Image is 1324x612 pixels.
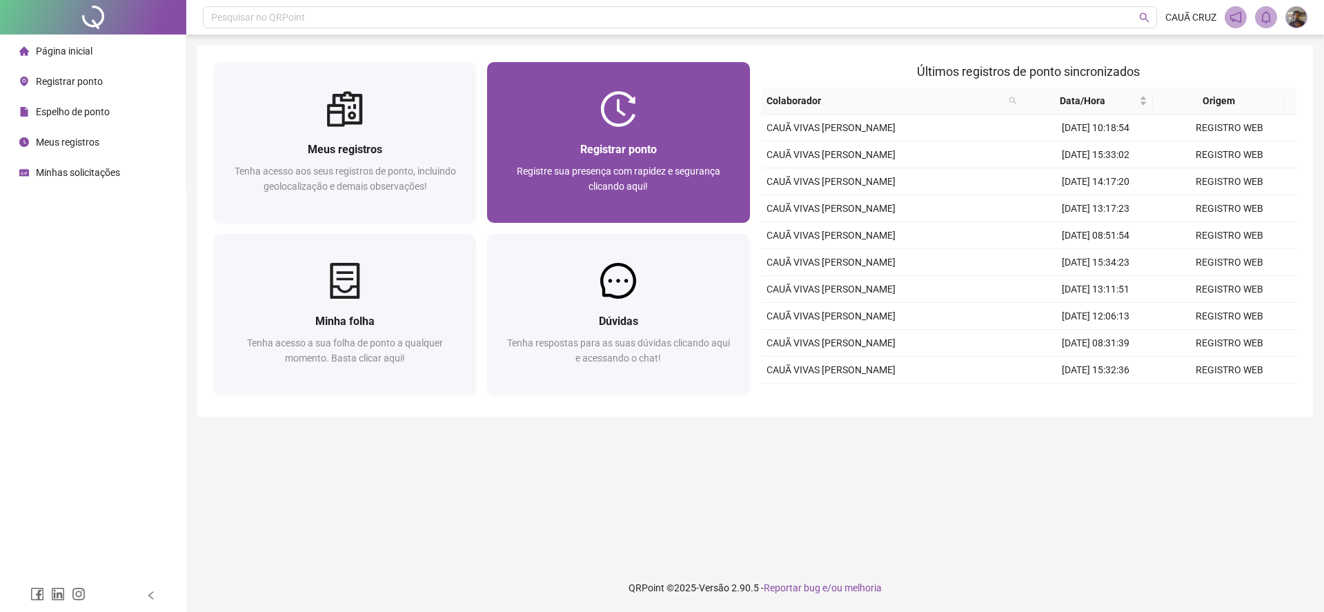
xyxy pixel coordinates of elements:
span: linkedin [51,587,65,601]
td: REGISTRO WEB [1163,384,1296,411]
img: 79327 [1286,7,1307,28]
td: REGISTRO WEB [1163,222,1296,249]
span: home [19,46,29,56]
span: CAUÃ VIVAS [PERSON_NAME] [767,149,896,160]
span: Data/Hora [1028,93,1137,108]
span: CAUÃ VIVAS [PERSON_NAME] [767,230,896,241]
td: [DATE] 15:33:02 [1029,141,1163,168]
td: [DATE] 14:17:20 [1029,168,1163,195]
span: CAUÃ VIVAS [PERSON_NAME] [767,176,896,187]
span: Minha folha [315,315,375,328]
span: CAUÃ VIVAS [PERSON_NAME] [767,310,896,322]
a: Meus registrosTenha acesso aos seus registros de ponto, incluindo geolocalização e demais observa... [214,62,476,223]
th: Data/Hora [1022,88,1154,115]
span: CAUÃ CRUZ [1165,10,1216,25]
footer: QRPoint © 2025 - 2.90.5 - [186,564,1324,612]
span: Registrar ponto [580,143,657,156]
span: CAUÃ VIVAS [PERSON_NAME] [767,337,896,348]
span: Página inicial [36,46,92,57]
td: REGISTRO WEB [1163,195,1296,222]
span: CAUÃ VIVAS [PERSON_NAME] [767,364,896,375]
a: Registrar pontoRegistre sua presença com rapidez e segurança clicando aqui! [487,62,749,223]
span: Tenha acesso aos seus registros de ponto, incluindo geolocalização e demais observações! [235,166,456,192]
span: Reportar bug e/ou melhoria [764,582,882,593]
span: CAUÃ VIVAS [PERSON_NAME] [767,284,896,295]
td: REGISTRO WEB [1163,249,1296,276]
span: search [1006,90,1020,111]
span: CAUÃ VIVAS [PERSON_NAME] [767,122,896,133]
th: Origem [1153,88,1284,115]
td: REGISTRO WEB [1163,141,1296,168]
td: [DATE] 15:34:23 [1029,249,1163,276]
td: REGISTRO WEB [1163,276,1296,303]
span: Versão [699,582,729,593]
td: [DATE] 12:06:13 [1029,303,1163,330]
td: REGISTRO WEB [1163,115,1296,141]
td: [DATE] 15:32:36 [1029,357,1163,384]
span: Tenha respostas para as suas dúvidas clicando aqui e acessando o chat! [507,337,730,364]
span: environment [19,77,29,86]
td: REGISTRO WEB [1163,330,1296,357]
span: Dúvidas [599,315,638,328]
a: DúvidasTenha respostas para as suas dúvidas clicando aqui e acessando o chat! [487,234,749,395]
td: [DATE] 13:11:51 [1029,276,1163,303]
span: Minhas solicitações [36,167,120,178]
td: [DATE] 10:18:54 [1029,115,1163,141]
span: clock-circle [19,137,29,147]
td: REGISTRO WEB [1163,357,1296,384]
td: REGISTRO WEB [1163,303,1296,330]
span: search [1139,12,1149,23]
span: search [1009,97,1017,105]
td: [DATE] 08:31:39 [1029,330,1163,357]
span: file [19,107,29,117]
span: schedule [19,168,29,177]
td: [DATE] 13:17:23 [1029,195,1163,222]
span: Meus registros [308,143,382,156]
td: REGISTRO WEB [1163,168,1296,195]
span: left [146,591,156,600]
span: Meus registros [36,137,99,148]
td: [DATE] 08:51:54 [1029,222,1163,249]
span: bell [1260,11,1272,23]
span: instagram [72,587,86,601]
span: notification [1229,11,1242,23]
span: Registrar ponto [36,76,103,87]
a: Minha folhaTenha acesso a sua folha de ponto a qualquer momento. Basta clicar aqui! [214,234,476,395]
span: CAUÃ VIVAS [PERSON_NAME] [767,257,896,268]
span: CAUÃ VIVAS [PERSON_NAME] [767,203,896,214]
span: Espelho de ponto [36,106,110,117]
td: [DATE] 13:53:57 [1029,384,1163,411]
span: Registre sua presença com rapidez e segurança clicando aqui! [517,166,720,192]
span: Últimos registros de ponto sincronizados [917,64,1140,79]
span: facebook [30,587,44,601]
span: Tenha acesso a sua folha de ponto a qualquer momento. Basta clicar aqui! [247,337,443,364]
span: Colaborador [767,93,1003,108]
